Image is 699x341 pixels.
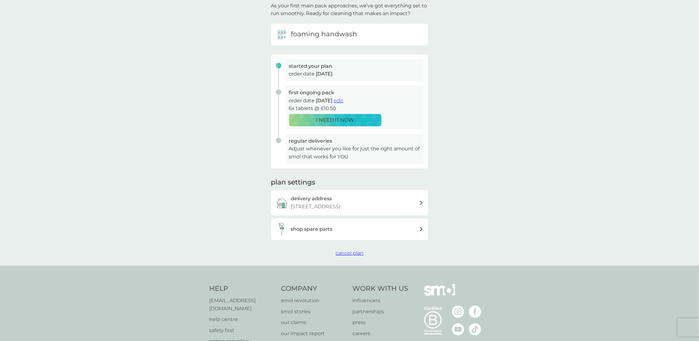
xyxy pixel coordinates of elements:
[353,330,408,338] a: careers
[209,315,275,323] a: help centre
[276,28,288,41] img: foaming handwash
[271,178,315,187] h2: plan settings
[281,308,347,316] a: smol stories
[209,327,275,335] a: safety first
[316,116,354,124] p: I NEED IT NOW
[452,306,464,318] img: visit the smol Instagram page
[335,250,364,256] span: cancel plan
[281,284,347,294] h4: Company
[281,319,347,327] a: our claims
[334,98,343,104] span: edit
[271,218,428,240] button: shop spare parts
[353,297,408,305] a: influencers
[289,104,421,112] p: 6x tablets @ £10.50
[289,89,421,97] h3: first ongoing pack
[316,98,333,104] span: [DATE]
[289,62,421,70] h3: started your plan
[289,70,421,78] p: order date
[271,2,428,18] p: As your first main pack approaches, we’ve got everything set to run smoothly. Ready for cleaning ...
[291,225,333,233] h3: shop spare parts
[281,330,347,338] a: our impact report
[469,306,481,318] img: visit the smol Facebook page
[316,71,333,77] span: [DATE]
[469,323,481,335] img: visit the smol Tiktok page
[291,195,332,203] h3: delivery address
[209,297,275,312] a: [EMAIL_ADDRESS][DOMAIN_NAME]
[424,284,455,305] img: smol
[353,308,408,316] a: partnerships
[353,319,408,327] a: press
[289,145,421,160] p: Adjust whenever you like for just the right amount of smol that works for YOU.
[335,249,364,257] button: cancel plan
[289,97,421,105] p: order date
[281,297,347,305] a: smol revolution
[291,30,357,39] h6: foaming handwash
[289,137,421,145] h3: regular deliveries
[291,203,341,211] p: [STREET_ADDRESS]
[271,190,428,215] a: delivery address[STREET_ADDRESS]
[353,284,408,294] h4: Work With Us
[209,284,275,294] h4: Help
[289,114,381,126] button: I NEED IT NOW
[334,97,343,105] button: edit
[452,323,464,335] img: visit the smol Youtube page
